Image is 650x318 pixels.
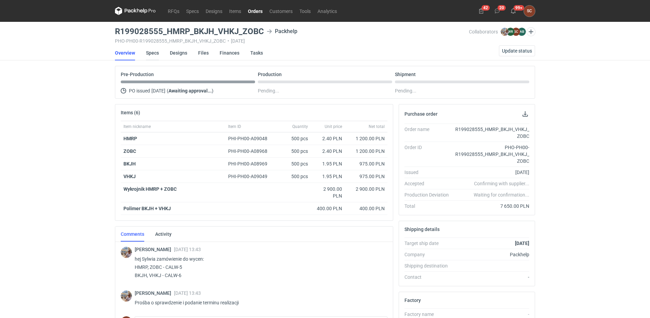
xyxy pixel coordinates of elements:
a: Customers [266,7,296,15]
div: 1.95 PLN [313,160,342,167]
button: Download PO [521,110,529,118]
div: Packhelp [454,251,529,258]
strong: VHKJ [123,174,136,179]
div: 400.00 PLN [313,205,342,212]
div: Target ship date [404,240,454,247]
a: Files [198,45,209,60]
button: 42 [476,5,487,16]
a: Overview [115,45,135,60]
strong: BKJH [123,161,136,167]
a: Comments [121,227,144,242]
div: - [454,311,529,318]
span: Item ID [228,124,241,129]
a: Tools [296,7,314,15]
p: Shipment [395,72,416,77]
div: PHO-PH00-R199028555_HMRP_BKJH_VHKJ_ZOBC [454,144,529,164]
div: Company [404,251,454,258]
span: Update status [502,48,532,53]
div: 500 pcs [277,132,311,145]
span: ) [212,88,213,93]
div: 1.95 PLN [313,173,342,180]
div: PHI-PH00-A08969 [228,160,274,167]
span: [PERSON_NAME] [135,290,174,296]
button: SC [524,5,535,17]
h2: Shipping details [404,227,440,232]
button: 20 [492,5,503,16]
span: Unit price [325,124,342,129]
div: Pending... [395,87,529,95]
a: Designs [170,45,187,60]
strong: Polimer BKJH + VHKJ [123,206,171,211]
div: R199028555_HMRP_BKJH_VHKJ_ZOBC [454,126,529,140]
div: 500 pcs [277,145,311,158]
strong: HMRP [123,136,137,141]
span: Net total [369,124,385,129]
a: Designs [202,7,226,15]
p: Production [258,72,282,77]
div: 2.40 PLN [313,148,342,155]
a: Analytics [314,7,340,15]
div: [DATE] [454,169,529,176]
img: Michał Palasek [501,28,509,36]
div: Packhelp [267,27,297,35]
a: Specs [183,7,202,15]
div: Sylwia Cichórz [524,5,535,17]
div: 975.00 PLN [348,173,385,180]
svg: Packhelp Pro [115,7,156,15]
span: Item nickname [123,124,151,129]
img: Michał Palasek [121,290,132,302]
div: Issued [404,169,454,176]
div: 2 900.00 PLN [313,186,342,199]
a: Finances [220,45,239,60]
h2: Purchase order [404,111,438,117]
div: Order ID [404,144,454,164]
span: Pending... [258,87,279,95]
div: 1 200.00 PLN [348,148,385,155]
div: 400.00 PLN [348,205,385,212]
em: Confirming with supplier... [474,181,529,186]
a: Orders [245,7,266,15]
h2: Items (6) [121,110,140,115]
span: [DATE] 13:43 [174,290,201,296]
span: [DATE] 13:43 [174,247,201,252]
div: Total [404,203,454,209]
strong: Wykrojnik HMRP + ZOBC [123,186,177,192]
button: Update status [499,45,535,56]
div: 1 200.00 PLN [348,135,385,142]
div: PO issued [121,87,255,95]
a: Tasks [250,45,263,60]
div: Shipping destination [404,262,454,269]
a: RFQs [164,7,183,15]
figcaption: AB [518,28,526,36]
div: PHI-PH00-A08968 [228,148,274,155]
p: Pre-Production [121,72,154,77]
em: Waiting for confirmation... [474,191,529,198]
div: 2.40 PLN [313,135,342,142]
img: Michał Palasek [121,247,132,258]
div: 7 650.00 PLN [454,203,529,209]
div: PHI-PH00-A09048 [228,135,274,142]
p: Prośba o sprawdzenie i podanie terminu realizacji [135,299,382,307]
div: 975.00 PLN [348,160,385,167]
span: • [227,38,229,44]
figcaption: SC [512,28,520,36]
a: Activity [155,227,172,242]
div: - [454,274,529,280]
h2: Factory [404,298,421,303]
div: Accepted [404,180,454,187]
div: PHI-PH00-A09049 [228,173,274,180]
a: ZOBC [123,148,136,154]
div: Contact [404,274,454,280]
h3: R199028555_HMRP_BKJH_VHKJ_ZOBC [115,27,264,35]
span: Quantity [292,124,308,129]
div: PHO-PH00-R199028555_HMRP_BKJH_VHKJ_ZOBC [DATE] [115,38,469,44]
span: Collaborators [469,29,498,34]
div: 2 900.00 PLN [348,186,385,192]
p: hej Sylwia zamówienie do wycen: HMRP, ZOBC - CALW-5 BKJH, VHKJ - CALW-6 [135,255,382,279]
a: Specs [146,45,159,60]
strong: Awaiting approval... [168,88,212,93]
